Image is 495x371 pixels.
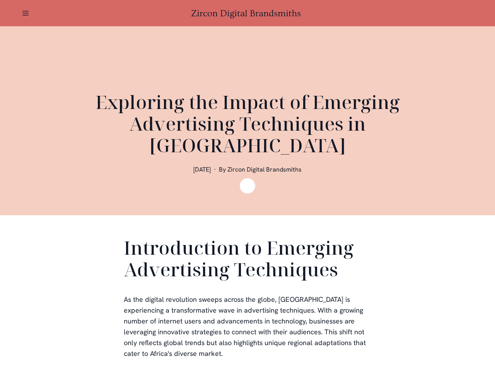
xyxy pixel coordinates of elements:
h1: Exploring the Impact of Emerging Advertising Techniques in [GEOGRAPHIC_DATA] [62,91,433,156]
h2: Introduction to Emerging Advertising Techniques [124,237,371,283]
a: Zircon Digital Brandsmiths [191,8,304,19]
p: As the digital revolution sweeps across the globe, [GEOGRAPHIC_DATA] is experiencing a transforma... [124,294,371,359]
span: [DATE] [193,165,211,174]
img: Zircon Digital Brandsmiths [240,178,255,194]
span: · [214,165,216,174]
span: By Zircon Digital Brandsmiths [219,165,302,174]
